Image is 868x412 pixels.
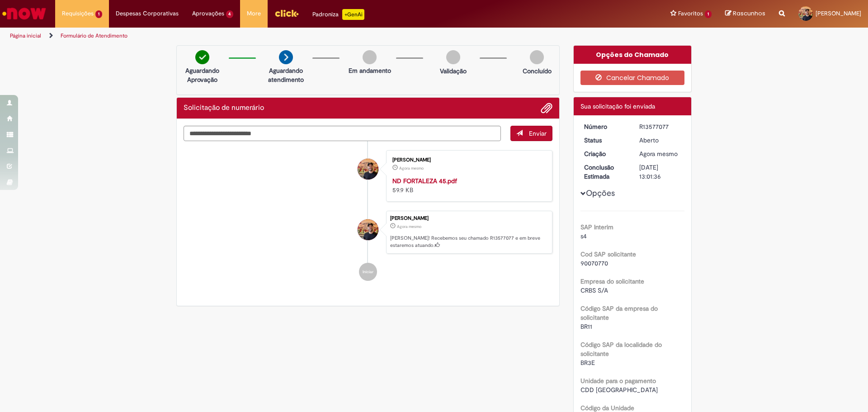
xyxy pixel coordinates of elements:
[180,66,224,84] p: Aguardando Aprovação
[733,9,765,18] span: Rascunhos
[816,9,861,17] span: [PERSON_NAME]
[7,28,572,44] ul: Trilhas de página
[639,136,681,145] div: Aberto
[639,149,681,158] div: 29/09/2025 14:01:32
[392,157,543,163] div: [PERSON_NAME]
[577,122,633,131] dt: Número
[523,66,552,76] p: Concluído
[390,235,547,249] p: [PERSON_NAME]! Recebemos seu chamado R13577077 e em breve estaremos atuando.
[446,50,460,64] img: img-circle-grey.png
[580,322,592,331] span: BR11
[580,341,662,358] b: Código SAP da localidade do solicitante
[577,149,633,158] dt: Criação
[392,176,543,194] div: 59.9 KB
[312,9,364,20] div: Padroniza
[577,163,633,181] dt: Conclusão Estimada
[510,126,552,141] button: Enviar
[397,224,421,229] span: Agora mesmo
[580,232,587,240] span: s4
[399,166,424,171] span: Agora mesmo
[184,211,552,254] li: Bruno Cisne Fernandes
[580,102,655,110] span: Sua solicitação foi enviada
[580,71,685,85] button: Cancelar Chamado
[397,224,421,229] time: 29/09/2025 14:01:32
[574,46,692,64] div: Opções do Chamado
[580,359,595,367] span: BR3E
[580,404,634,412] b: Código da Unidade
[95,10,102,18] span: 1
[358,219,378,240] div: Bruno Cisne Fernandes
[529,129,547,137] span: Enviar
[639,122,681,131] div: R13577077
[226,10,234,18] span: 4
[358,159,378,180] div: Bruno Cisne Fernandes
[639,150,678,158] time: 29/09/2025 14:01:32
[116,9,179,18] span: Despesas Corporativas
[392,177,457,185] a: ND FORTALEZA 45.pdf
[61,32,127,39] a: Formulário de Atendimento
[580,386,658,394] span: CDD [GEOGRAPHIC_DATA]
[580,250,636,258] b: Cod SAP solicitante
[184,104,264,112] h2: Solicitação de numerário Histórico de tíquete
[399,166,424,171] time: 29/09/2025 14:01:15
[725,9,765,18] a: Rascunhos
[440,66,467,76] p: Validação
[247,9,261,18] span: More
[184,141,552,290] ul: Histórico de tíquete
[279,50,293,64] img: arrow-next.png
[195,50,209,64] img: check-circle-green.png
[580,304,658,322] b: Código SAP da empresa do solicitante
[577,136,633,145] dt: Status
[678,9,703,18] span: Favoritos
[541,102,552,114] button: Adicionar anexos
[10,32,41,39] a: Página inicial
[580,259,608,267] span: 90070770
[390,216,547,221] div: [PERSON_NAME]
[349,66,391,75] p: Em andamento
[580,286,608,294] span: CRBS S/A
[264,66,308,84] p: Aguardando atendimento
[580,277,644,285] b: Empresa do solicitante
[639,150,678,158] span: Agora mesmo
[192,9,224,18] span: Aprovações
[580,223,613,231] b: SAP Interim
[62,9,94,18] span: Requisições
[639,163,681,181] div: [DATE] 13:01:36
[342,9,364,20] p: +GenAi
[274,6,299,20] img: click_logo_yellow_360x200.png
[530,50,544,64] img: img-circle-grey.png
[705,10,712,18] span: 1
[580,377,656,385] b: Unidade para o pagamento
[363,50,377,64] img: img-circle-grey.png
[1,5,47,23] img: ServiceNow
[184,126,501,141] textarea: Digite sua mensagem aqui...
